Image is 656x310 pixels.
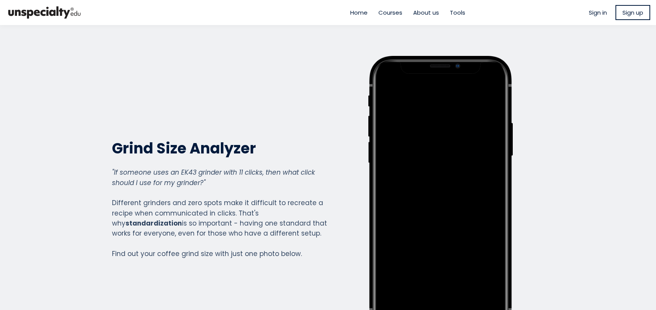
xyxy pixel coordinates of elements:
div: Different grinders and zero spots make it difficult to recreate a recipe when communicated in cli... [112,167,327,259]
a: Courses [378,8,402,17]
a: Sign in [589,8,607,17]
a: About us [413,8,439,17]
h2: Grind Size Analyzer [112,139,327,158]
a: Sign up [615,5,650,20]
a: Home [350,8,368,17]
img: bc390a18feecddb333977e298b3a00a1.png [6,3,83,22]
a: Tools [450,8,465,17]
span: Sign up [622,8,643,17]
em: "If someone uses an EK43 grinder with 11 clicks, then what click should I use for my grinder?" [112,168,315,187]
strong: standardization [125,219,182,228]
